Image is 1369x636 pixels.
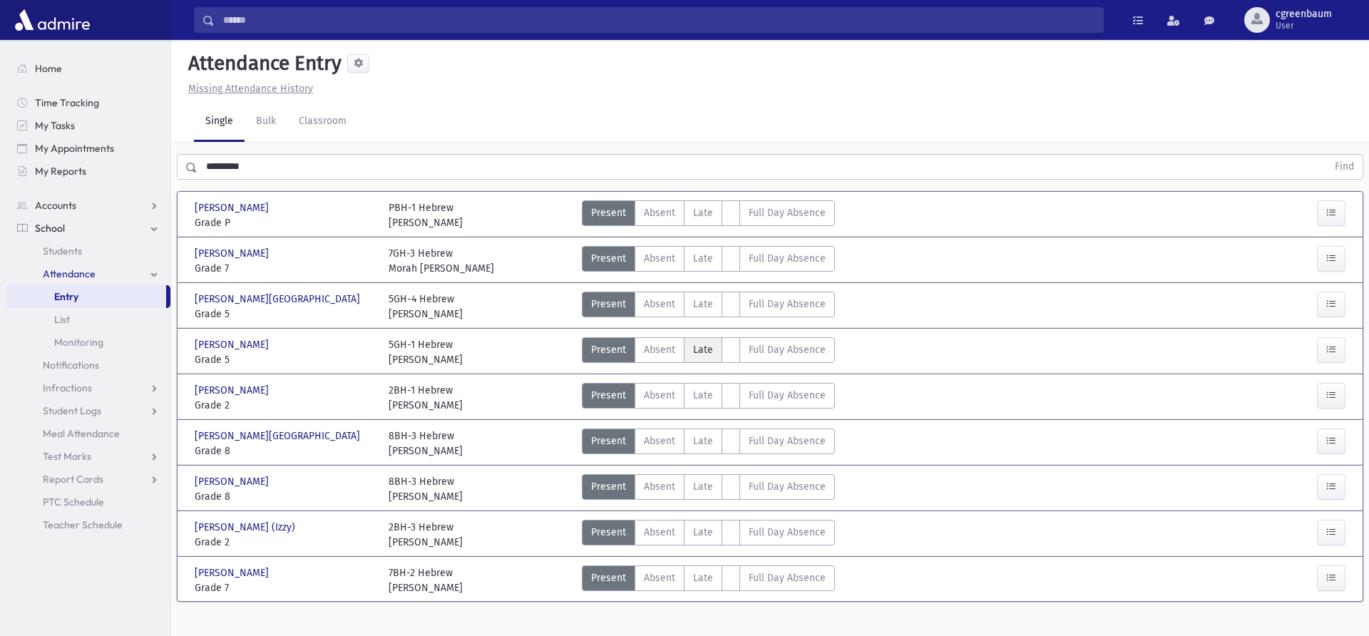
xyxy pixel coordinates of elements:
[195,307,374,322] span: Grade 5
[195,383,272,398] span: [PERSON_NAME]
[6,399,170,422] a: Student Logs
[6,331,170,354] a: Monitoring
[6,468,170,491] a: Report Cards
[195,520,298,535] span: [PERSON_NAME] (Izzy)
[35,222,65,235] span: School
[582,337,835,367] div: AttTypes
[43,381,92,394] span: Infractions
[245,102,287,142] a: Bulk
[6,308,170,331] a: List
[287,102,358,142] a: Classroom
[215,7,1103,33] input: Search
[6,91,170,114] a: Time Tracking
[693,297,713,312] span: Late
[195,200,272,215] span: [PERSON_NAME]
[195,292,363,307] span: [PERSON_NAME][GEOGRAPHIC_DATA]
[591,570,626,585] span: Present
[188,83,313,95] u: Missing Attendance History
[582,429,835,458] div: AttTypes
[195,337,272,352] span: [PERSON_NAME]
[195,215,374,230] span: Grade P
[6,137,170,160] a: My Appointments
[43,404,101,417] span: Student Logs
[389,292,463,322] div: 5GH-4 Hebrew [PERSON_NAME]
[693,434,713,448] span: Late
[644,251,675,266] span: Absent
[54,313,70,326] span: List
[693,205,713,220] span: Late
[644,205,675,220] span: Absent
[389,383,463,413] div: 2BH-1 Hebrew [PERSON_NAME]
[582,292,835,322] div: AttTypes
[6,513,170,536] a: Teacher Schedule
[693,251,713,266] span: Late
[6,240,170,262] a: Students
[644,570,675,585] span: Absent
[43,518,123,531] span: Teacher Schedule
[195,489,374,504] span: Grade 8
[35,119,75,132] span: My Tasks
[582,565,835,595] div: AttTypes
[183,83,313,95] a: Missing Attendance History
[591,342,626,357] span: Present
[6,376,170,399] a: Infractions
[749,205,826,220] span: Full Day Absence
[582,200,835,230] div: AttTypes
[644,388,675,403] span: Absent
[1276,20,1332,31] span: User
[693,479,713,494] span: Late
[582,474,835,504] div: AttTypes
[195,580,374,595] span: Grade 7
[644,342,675,357] span: Absent
[35,165,86,178] span: My Reports
[693,388,713,403] span: Late
[693,570,713,585] span: Late
[43,427,120,440] span: Meal Attendance
[195,261,374,276] span: Grade 7
[644,525,675,540] span: Absent
[43,245,82,257] span: Students
[591,205,626,220] span: Present
[35,62,62,75] span: Home
[183,51,342,76] h5: Attendance Entry
[195,474,272,489] span: [PERSON_NAME]
[693,525,713,540] span: Late
[43,473,103,486] span: Report Cards
[43,450,91,463] span: Test Marks
[6,114,170,137] a: My Tasks
[749,297,826,312] span: Full Day Absence
[591,434,626,448] span: Present
[749,251,826,266] span: Full Day Absence
[195,443,374,458] span: Grade 8
[6,262,170,285] a: Attendance
[644,297,675,312] span: Absent
[35,199,76,212] span: Accounts
[582,520,835,550] div: AttTypes
[195,429,363,443] span: [PERSON_NAME][GEOGRAPHIC_DATA]
[194,102,245,142] a: Single
[195,246,272,261] span: [PERSON_NAME]
[591,525,626,540] span: Present
[43,496,104,508] span: PTC Schedule
[35,96,99,109] span: Time Tracking
[43,267,96,280] span: Attendance
[1276,9,1332,20] span: cgreenbaum
[591,297,626,312] span: Present
[195,352,374,367] span: Grade 5
[389,200,463,230] div: PBH-1 Hebrew [PERSON_NAME]
[389,520,463,550] div: 2BH-3 Hebrew [PERSON_NAME]
[749,570,826,585] span: Full Day Absence
[54,290,78,303] span: Entry
[749,342,826,357] span: Full Day Absence
[6,194,170,217] a: Accounts
[749,434,826,448] span: Full Day Absence
[54,336,103,349] span: Monitoring
[749,388,826,403] span: Full Day Absence
[591,388,626,403] span: Present
[6,285,166,308] a: Entry
[389,337,463,367] div: 5GH-1 Hebrew [PERSON_NAME]
[6,217,170,240] a: School
[389,429,463,458] div: 8BH-3 Hebrew [PERSON_NAME]
[195,398,374,413] span: Grade 2
[749,479,826,494] span: Full Day Absence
